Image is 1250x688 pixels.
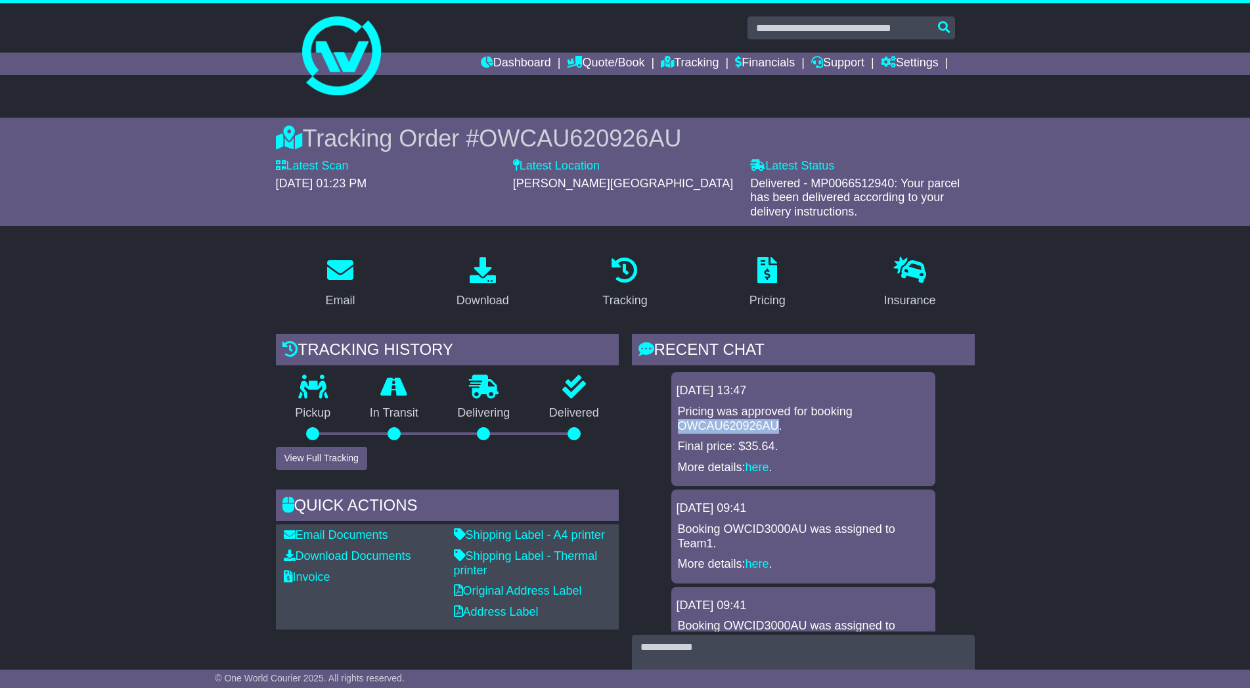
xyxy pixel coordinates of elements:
a: Dashboard [481,53,551,75]
p: Delivering [438,406,530,421]
div: [DATE] 09:41 [677,501,930,516]
p: Pricing was approved for booking OWCAU620926AU. [678,405,929,433]
a: here [746,461,769,474]
a: Download Documents [284,549,411,562]
div: [DATE] 09:41 [677,599,930,613]
a: Insurance [876,252,945,314]
label: Latest Status [750,159,834,173]
p: Booking OWCID3000AU was assigned to Team1. [678,522,929,551]
a: Settings [881,53,939,75]
div: [DATE] 13:47 [677,384,930,398]
p: More details: . [678,557,929,572]
a: Shipping Label - Thermal printer [454,549,598,577]
div: RECENT CHAT [632,334,975,369]
div: Tracking Order # [276,124,975,152]
a: Financials [735,53,795,75]
a: Email Documents [284,528,388,541]
a: Tracking [594,252,656,314]
p: Delivered [529,406,619,421]
label: Latest Scan [276,159,349,173]
a: here [746,557,769,570]
span: [PERSON_NAME][GEOGRAPHIC_DATA] [513,177,733,190]
a: Quote/Book [567,53,644,75]
a: Shipping Label - A4 printer [454,528,605,541]
a: Pricing [741,252,794,314]
p: Booking OWCID3000AU was assigned to Team1. [678,619,929,647]
div: Pricing [749,292,786,310]
a: Support [811,53,864,75]
div: Insurance [884,292,936,310]
a: Email [317,252,363,314]
span: © One World Courier 2025. All rights reserved. [215,673,405,683]
a: Tracking [661,53,719,75]
p: In Transit [350,406,438,421]
label: Latest Location [513,159,600,173]
div: Download [457,292,509,310]
div: Quick Actions [276,490,619,525]
p: More details: . [678,461,929,475]
p: Pickup [276,406,351,421]
button: View Full Tracking [276,447,367,470]
a: Address Label [454,605,539,618]
div: Tracking history [276,334,619,369]
a: Invoice [284,570,330,584]
div: Email [325,292,355,310]
a: Download [448,252,518,314]
a: Original Address Label [454,584,582,597]
span: [DATE] 01:23 PM [276,177,367,190]
span: OWCAU620926AU [479,125,681,152]
p: Final price: $35.64. [678,440,929,454]
div: Tracking [602,292,647,310]
span: Delivered - MP0066512940: Your parcel has been delivered according to your delivery instructions. [750,177,960,218]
